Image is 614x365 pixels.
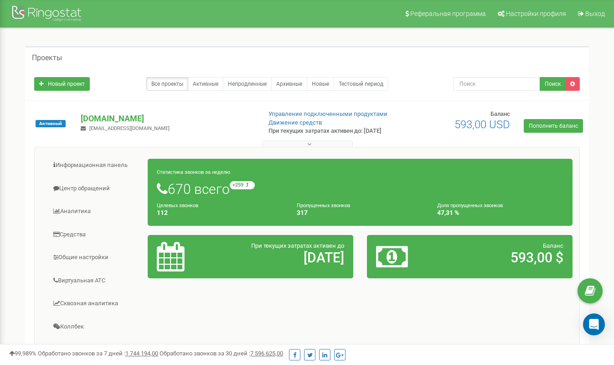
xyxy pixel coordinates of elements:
[81,113,253,125] p: [DOMAIN_NAME]
[583,313,605,335] div: Open Intercom Messenger
[585,10,605,17] span: Выход
[251,242,344,249] span: При текущих затратах активен до
[41,177,148,200] a: Центр обращений
[36,120,66,127] span: Активный
[34,77,90,91] a: Новый проект
[157,203,198,209] small: Целевых звонков
[146,77,188,91] a: Все проекты
[543,242,563,249] span: Баланс
[230,181,255,189] small: +259
[410,10,486,17] span: Реферальная программа
[437,203,503,209] small: Доля пропущенных звонков
[41,154,148,177] a: Информационная панель
[157,209,283,216] h4: 112
[41,292,148,315] a: Сквозная аналитика
[160,350,283,357] span: Обработано звонков за 30 дней :
[188,77,223,91] a: Активные
[223,77,272,91] a: Непродленные
[41,270,148,292] a: Виртуальная АТС
[268,110,387,117] a: Управление подключенными продуктами
[250,350,283,357] u: 7 596 625,00
[454,118,510,131] span: 593,00 USD
[32,54,62,62] h5: Проекты
[334,77,388,91] a: Тестовый период
[157,169,230,175] small: Статистика звонков за неделю
[307,77,334,91] a: Новые
[297,209,423,216] h4: 317
[524,119,583,133] a: Пополнить баланс
[454,77,540,91] input: Поиск
[89,125,170,131] span: [EMAIL_ADDRESS][DOMAIN_NAME]
[9,350,36,357] span: 99,989%
[41,246,148,269] a: Общие настройки
[38,350,158,357] span: Обработано звонков за 7 дней :
[268,127,395,136] p: При текущих затратах активен до: [DATE]
[297,203,350,209] small: Пропущенных звонков
[506,10,566,17] span: Настройки профиля
[443,250,563,265] h2: 593,00 $
[540,77,566,91] button: Поиск
[224,250,344,265] h2: [DATE]
[125,350,158,357] u: 1 744 194,00
[41,224,148,246] a: Средства
[490,110,510,117] span: Баланс
[268,119,322,126] a: Движение средств
[41,316,148,338] a: Коллбек
[157,181,563,197] h1: 670 всего
[437,209,563,216] h4: 47,31 %
[271,77,307,91] a: Архивные
[41,200,148,223] a: Аналитика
